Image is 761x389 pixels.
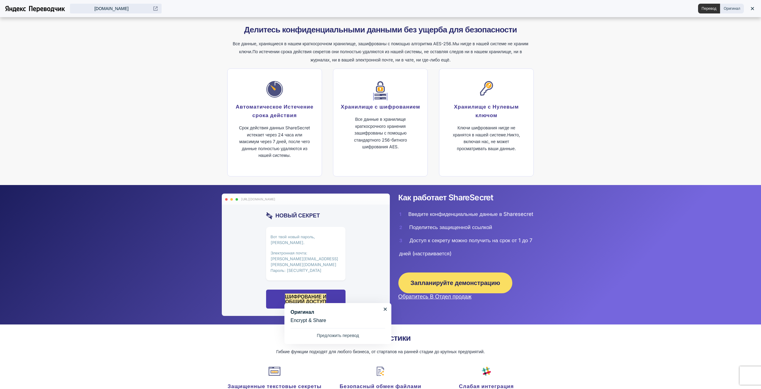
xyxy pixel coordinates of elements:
span: Оригинал [724,6,740,11]
p: Оригинал [291,309,375,315]
ya-tr-span: Все данные в хранилище краткосрочного хранения зашифрованы с помощью стандартного 256-битного шиф... [354,117,407,149]
ya-tr-span: Доступ к секрету можно получить на срок от 1 до 7 дней (настраивается) [399,237,533,257]
iframe: Контроллер Чата Drift Widget [730,358,754,382]
a: Искать в Яндексе [5,5,26,12]
ya-tr-span: Пароль: [SECURITY_DATA] [271,268,321,273]
ya-tr-span: Все данные, хранящиеся в нашем краткосрочном хранилище, зашифрованы с помощью алгоритма AES-256. [233,41,453,46]
div: Encrypt & Share [291,317,385,323]
ya-tr-span: Хранилище с шифрованием [341,104,420,110]
ya-tr-span: Введите конфиденциальные данные в Sharesecret [408,211,534,217]
ya-tr-span: Никто, включая нас, не может просматривать ваши данные. [457,132,520,151]
ya-tr-span: Автоматическое Истечение срока действия [236,104,314,118]
span: Перевод [702,6,716,11]
a: [DOMAIN_NAME] [70,4,162,13]
ya-tr-span: [URL][DOMAIN_NAME] [241,197,275,201]
ya-tr-span: Ключи шифрования нигде не хранятся в нашей системе. [453,125,515,137]
a: Обратитесь В Отдел продаж [398,293,472,300]
ya-tr-span: Гибкие функции подходят для любого бизнеса, от стартапов на ранней стадии до крупных предприятий. [276,349,485,354]
ya-tr-span: Электронная почта: [PERSON_NAME][EMAIL_ADDRESS][PERSON_NAME][DOMAIN_NAME] [271,250,338,267]
ya-tr-span: Вот твой новый пароль, [PERSON_NAME]. [271,234,315,245]
button: Закрыть [749,5,756,12]
ya-tr-span: Срок действия данных ShareSecret истекает через 24 часа или максимум через 7 дней, после чего дан... [239,125,310,158]
ya-tr-span: Поделитесь защищенной ссылкой [409,224,492,230]
div: Предложить перевод [291,329,385,342]
button: Перевод [698,4,720,13]
a: Запланируйте демонстрацию [398,272,513,293]
ya-tr-span: Хранилище с Нулевым ключом [454,104,519,118]
button: Оригинал [720,4,744,13]
a: Яндекс Переводчик – словарь и онлайн перевод на английский, русский, немецкий, французский, украи... [29,5,65,12]
ya-tr-span: Шифрование и общий доступ [285,294,327,305]
ya-tr-span: Делитесь конфиденциальными данными без ущерба для безопасности [244,25,517,34]
ya-tr-span: Новый Секрет [276,212,320,219]
ya-tr-span: Как работает ShareSecret [398,193,493,202]
ya-tr-span: По истечении срока действия секретов они полностью удаляются из нашей системы, не оставляя следов... [252,49,522,62]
